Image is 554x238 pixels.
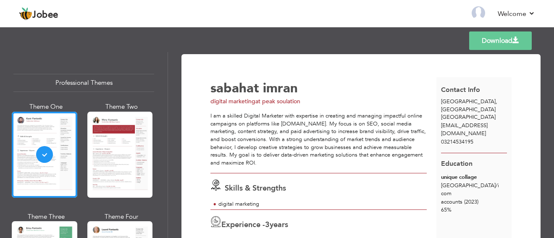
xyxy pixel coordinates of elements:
[265,220,270,230] span: 3
[255,97,300,105] span: at peak soulation
[19,7,32,21] img: jobee.io
[441,182,499,197] span: [GEOGRAPHIC_DATA] i com
[218,200,278,208] div: digital marketing
[498,9,535,19] a: Welcome
[89,212,155,221] div: Theme Four
[32,10,58,20] span: Jobee
[441,98,496,105] span: [GEOGRAPHIC_DATA]
[13,102,79,111] div: Theme One
[13,74,154,92] div: Professional Themes
[19,7,58,21] a: Jobee
[464,198,478,206] span: (2023)
[441,173,507,181] div: unique collage
[210,79,259,97] span: sabahat
[221,220,265,230] span: Experience -
[496,182,498,189] span: /
[13,212,79,221] div: Theme Three
[441,198,462,206] span: accounts
[472,6,485,20] img: Profile Img
[441,159,473,168] span: Education
[441,113,496,121] span: [GEOGRAPHIC_DATA]
[265,220,288,230] label: years
[225,183,286,194] span: Skills & Strengths
[496,98,497,105] span: ,
[469,31,532,50] a: Download
[436,98,512,121] div: [GEOGRAPHIC_DATA]
[441,206,452,214] span: 65%
[210,97,255,105] span: digital marketing
[441,85,480,94] span: Contact Info
[441,122,488,137] span: [EMAIL_ADDRESS][DOMAIN_NAME]
[210,112,427,167] div: I am a skilled Digital Marketer with expertise in creating and managing impactful online campaign...
[89,102,155,111] div: Theme Two
[263,79,298,97] span: imran
[441,138,473,146] span: 03214534195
